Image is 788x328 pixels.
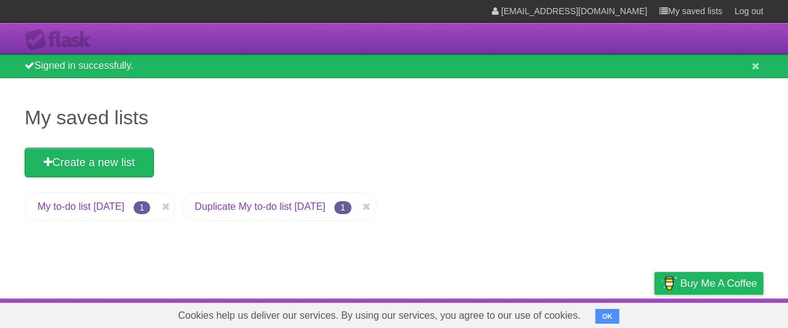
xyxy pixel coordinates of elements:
[686,302,763,325] a: Suggest a feature
[680,273,757,294] span: Buy me a coffee
[638,302,670,325] a: Privacy
[25,103,763,132] h1: My saved lists
[38,201,124,212] a: My to-do list [DATE]
[166,303,593,328] span: Cookies help us deliver our services. By using our services, you agree to our use of cookies.
[25,29,98,51] div: Flask
[491,302,517,325] a: About
[654,272,763,295] a: Buy me a coffee
[334,201,352,214] span: 1
[25,148,154,177] a: Create a new list
[195,201,325,212] a: Duplicate My to-do list [DATE]
[597,302,624,325] a: Terms
[134,201,151,214] span: 1
[661,273,677,294] img: Buy me a coffee
[531,302,581,325] a: Developers
[595,309,619,324] button: OK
